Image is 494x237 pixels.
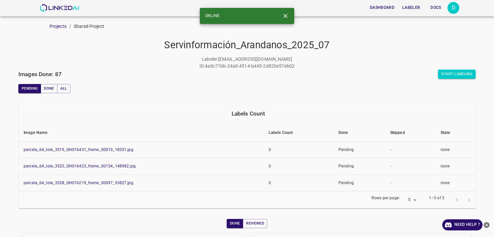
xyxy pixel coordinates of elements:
td: - [385,175,435,191]
td: none [435,141,476,158]
h6: Images Done: 87 [18,70,62,79]
p: Shared Project [74,23,104,30]
div: D [447,2,459,14]
span: ONLINE [205,13,219,19]
div: Labels Count [24,109,473,118]
td: none [435,175,476,191]
a: parcela_64_lote_3519_GH016431_frame_00019_18351.jpg [24,147,133,152]
a: Labeler [398,1,424,14]
td: Pending [333,158,385,175]
nav: breadcrumb [49,23,494,30]
h4: Servinformación_Arandanos_2025_07 [18,39,476,51]
p: [EMAIL_ADDRESS][DOMAIN_NAME] [218,56,292,63]
td: - [385,158,435,175]
button: close-help [483,219,491,230]
p: ID : [199,63,205,70]
button: Close [279,10,292,22]
a: Projects [49,24,66,29]
th: Image Name [18,124,263,142]
td: 0 [263,158,333,175]
button: Labeler [400,2,423,13]
th: Labels Count [263,124,333,142]
button: Docs [425,2,446,13]
th: Skipped [385,124,435,142]
button: Done [41,84,57,93]
a: Need Help ? [442,219,483,230]
td: - [385,141,435,158]
button: Start Labeling [438,70,476,79]
th: State [435,124,476,142]
a: parcela_64_lote_3523_GH016423_frame_00154_148982.jpg [24,164,136,168]
th: Done [333,124,385,142]
button: Pending [18,84,41,93]
button: Done [227,219,243,228]
td: none [435,158,476,175]
td: Pending [333,141,385,158]
a: Dashboard [366,1,398,14]
p: Rows per page: [371,195,400,201]
img: LinkedAI [40,4,79,12]
div: 5 [403,196,418,205]
td: Pending [333,175,385,191]
li: / [69,23,71,30]
p: 1–3 of 3 [429,195,444,201]
p: Labeler : [202,56,218,63]
p: 4a8c71bb-24a0-4514-b445-2d820e57eb02 [205,63,294,70]
button: Dashboard [367,2,397,13]
td: 0 [263,175,333,191]
a: parcela_64_lote_3528_GH016219_frame_00097_93827.jpg [24,181,133,185]
button: Reviewed [243,219,267,228]
button: Open settings [447,2,459,14]
button: All [57,84,70,93]
td: 0 [263,141,333,158]
a: Docs [424,1,447,14]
